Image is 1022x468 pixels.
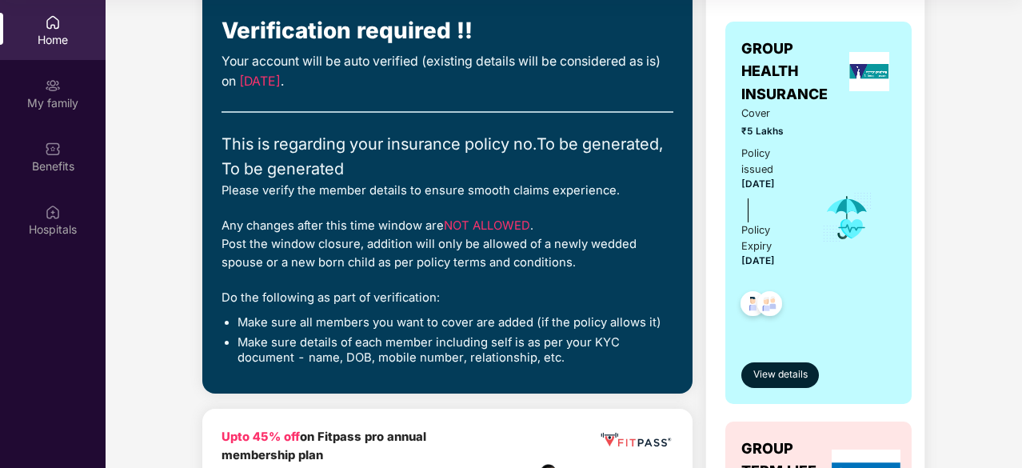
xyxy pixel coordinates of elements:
img: svg+xml;base64,PHN2ZyB4bWxucz0iaHR0cDovL3d3dy53My5vcmcvMjAwMC9zdmciIHdpZHRoPSI0OC45NDMiIGhlaWdodD... [733,286,772,326]
div: This is regarding your insurance policy no. To be generated, To be generated [222,132,673,182]
img: svg+xml;base64,PHN2ZyBpZD0iQmVuZWZpdHMiIHhtbG5zPSJodHRwOi8vd3d3LnczLm9yZy8yMDAwL3N2ZyIgd2lkdGg9Ij... [45,141,61,157]
div: Please verify the member details to ensure smooth claims experience. [222,182,673,200]
span: [DATE] [239,74,281,89]
span: [DATE] [741,178,775,190]
li: Make sure details of each member including self is as per your KYC document - name, DOB, mobile n... [238,335,673,366]
img: svg+xml;base64,PHN2ZyB3aWR0aD0iMjAiIGhlaWdodD0iMjAiIHZpZXdCb3g9IjAgMCAyMCAyMCIgZmlsbD0ibm9uZSIgeG... [45,78,61,94]
span: Cover [741,106,800,122]
img: svg+xml;base64,PHN2ZyB4bWxucz0iaHR0cDovL3d3dy53My5vcmcvMjAwMC9zdmciIHdpZHRoPSI0OC45NDMiIGhlaWdodD... [750,286,789,326]
div: Policy issued [741,146,800,178]
img: svg+xml;base64,PHN2ZyBpZD0iSG9tZSIgeG1sbnM9Imh0dHA6Ly93d3cudzMub3JnLzIwMDAvc3ZnIiB3aWR0aD0iMjAiIG... [45,14,61,30]
span: ₹5 Lakhs [741,124,800,139]
span: View details [753,367,808,382]
img: svg+xml;base64,PHN2ZyBpZD0iSG9zcGl0YWxzIiB4bWxucz0iaHR0cDovL3d3dy53My5vcmcvMjAwMC9zdmciIHdpZHRoPS... [45,204,61,220]
span: GROUP HEALTH INSURANCE [741,38,843,106]
div: Verification required !! [222,14,673,49]
b: on Fitpass pro annual membership plan [222,430,426,462]
div: Policy Expiry [741,222,800,254]
img: icon [821,191,873,244]
span: [DATE] [741,255,775,266]
img: fppp.png [598,428,673,451]
b: Upto 45% off [222,430,300,444]
li: Make sure all members you want to cover are added (if the policy allows it) [238,315,673,331]
button: View details [741,362,819,388]
div: Do the following as part of verification: [222,289,673,307]
img: insurerLogo [849,52,889,91]
div: Any changes after this time window are . Post the window closure, addition will only be allowed o... [222,217,673,273]
span: NOT ALLOWED [444,218,530,233]
div: Your account will be auto verified (existing details will be considered as is) on . [222,52,673,92]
